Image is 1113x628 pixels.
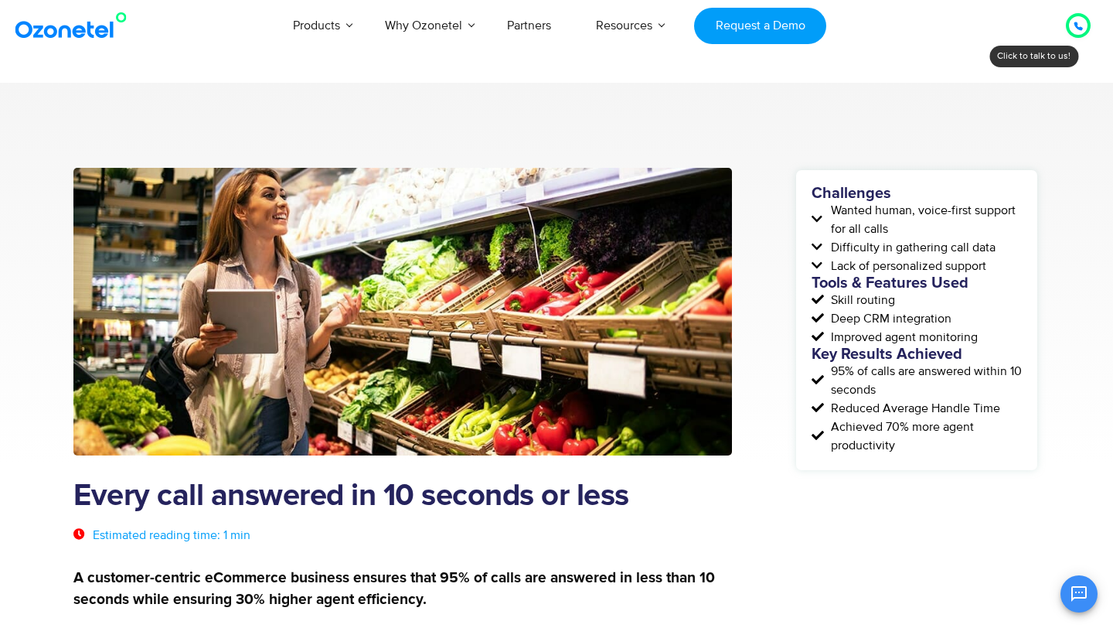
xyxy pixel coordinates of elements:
a: Request a Demo [694,8,826,44]
span: Reduced Average Handle Time [827,399,1000,418]
span: Estimated reading time: [93,527,220,543]
span: 95% of calls are answered within 10 seconds [827,362,1022,399]
span: Lack of personalized support [827,257,986,275]
button: Open chat [1060,575,1098,613]
span: Wanted human, voice-first support for all calls [827,201,1022,238]
span: Improved agent monitoring [827,328,978,346]
span: Deep CRM integration [827,309,951,328]
h1: Every call answered in 10 seconds or less [73,479,732,514]
span: 1 min [223,527,250,543]
h5: Key Results Achieved [812,346,1022,362]
span: Difficulty in gathering call data [827,238,996,257]
h5: Tools & Features Used [812,275,1022,291]
span: Achieved 70% more agent productivity [827,418,1022,455]
strong: A customer-centric eCommerce business ensures that 95% of calls are answered in less than 10 seco... [73,571,715,607]
span: Skill routing [827,291,895,309]
h5: Challenges [812,186,1022,201]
